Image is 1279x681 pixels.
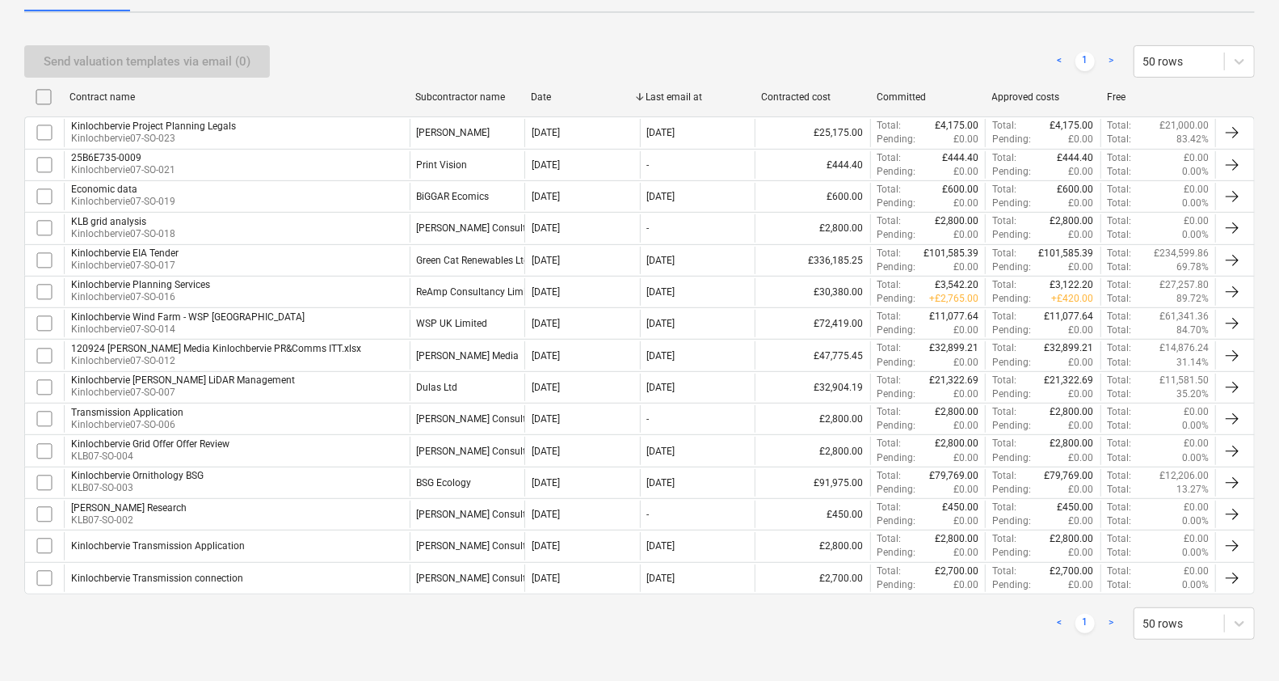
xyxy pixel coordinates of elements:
p: 0.00% [1182,578,1209,592]
p: Pending : [992,419,1031,433]
p: Total : [877,374,902,387]
p: Kinlochbervie07-SO-018 [71,227,175,241]
div: Transmission Application [71,407,183,418]
p: Total : [877,310,902,324]
div: £32,904.19 [755,374,870,401]
p: £2,800.00 [935,405,978,419]
div: Contracted cost [761,91,864,103]
p: £11,581.50 [1159,374,1209,387]
p: Total : [877,469,902,483]
p: £2,800.00 [1050,437,1094,450]
div: Morrison Media [417,350,520,362]
p: £0.00 [1069,578,1094,592]
div: [DATE] [647,318,675,329]
p: Total : [992,183,1016,197]
p: Total : [992,119,1016,133]
p: 89.72% [1176,292,1209,306]
p: Total : [1108,514,1132,528]
p: Pending : [992,483,1031,497]
p: 31.14% [1176,356,1209,370]
div: £444.40 [755,151,870,179]
div: [PERSON_NAME] Research [71,502,187,514]
div: Last email at [646,91,749,103]
div: £72,419.00 [755,310,870,337]
p: Total : [1108,183,1132,197]
p: £0.00 [1184,183,1209,197]
p: Pending : [992,578,1031,592]
p: Pending : [992,228,1031,242]
p: Total : [1108,151,1132,165]
p: £4,175.00 [935,119,978,133]
div: Kinlochbervie Wind Farm - WSP [GEOGRAPHIC_DATA] [71,311,305,323]
div: [DATE] [532,159,560,171]
div: [DATE] [532,382,560,393]
div: [DATE] [532,477,560,489]
p: £0.00 [953,228,978,242]
p: £0.00 [1184,151,1209,165]
p: Total : [1108,532,1132,546]
p: Total : [877,214,902,228]
div: £25,175.00 [755,119,870,146]
div: [DATE] [647,255,675,266]
p: £0.00 [1069,197,1094,210]
p: Total : [992,565,1016,578]
p: Pending : [877,133,916,146]
iframe: Chat Widget [1198,603,1279,681]
p: Total : [992,310,1016,324]
p: Total : [1108,197,1132,210]
div: £91,975.00 [755,469,870,497]
p: Pending : [877,546,916,560]
p: £4,175.00 [1050,119,1094,133]
div: Kinlochbervie Transmission Application [71,540,245,552]
p: £32,899.21 [1045,341,1094,355]
p: Pending : [877,387,916,401]
div: - [647,413,650,425]
p: £0.00 [1069,419,1094,433]
p: Total : [1108,565,1132,578]
p: Pending : [877,578,916,592]
p: 69.78% [1176,260,1209,274]
p: Total : [1108,578,1132,592]
p: Total : [1108,278,1132,292]
div: [DATE] [647,127,675,138]
p: £0.00 [1069,133,1094,146]
div: £30,380.00 [755,278,870,306]
p: Kinlochbervie07-SO-017 [71,259,179,273]
div: [DATE] [532,255,560,266]
p: Pending : [877,197,916,210]
a: Next page [1101,52,1121,71]
p: Kinlochbervie07-SO-016 [71,290,210,304]
p: £0.00 [953,578,978,592]
p: £0.00 [1069,356,1094,370]
div: [DATE] [532,509,560,520]
div: [DATE] [647,540,675,552]
p: £444.40 [942,151,978,165]
p: £11,077.64 [1045,310,1094,324]
a: Page 1 is your current page [1075,52,1095,71]
p: £0.00 [1184,532,1209,546]
p: Total : [1108,546,1132,560]
p: £0.00 [953,197,978,210]
p: Total : [1108,165,1132,179]
div: Blake Clough Consulting [417,540,541,552]
p: Total : [992,278,1016,292]
div: Date [531,91,633,103]
div: [DATE] [532,573,560,584]
p: Kinlochbervie07-SO-023 [71,132,236,146]
p: 13.27% [1176,483,1209,497]
p: £0.00 [1069,260,1094,274]
div: [DATE] [647,573,675,584]
div: [DATE] [532,350,560,362]
p: Kinlochbervie07-SO-006 [71,418,183,432]
div: Eversheds Sutherland [417,127,490,138]
p: Pending : [992,133,1031,146]
p: £0.00 [953,451,978,465]
div: Free [1107,91,1210,103]
p: 0.00% [1182,419,1209,433]
div: [DATE] [532,413,560,425]
p: £444.40 [1058,151,1094,165]
p: £0.00 [1184,405,1209,419]
div: Kinlochbervie Planning Services [71,279,210,290]
div: Approved costs [992,91,1095,103]
div: Kinlochbervie [PERSON_NAME] LiDAR Management [71,374,295,386]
